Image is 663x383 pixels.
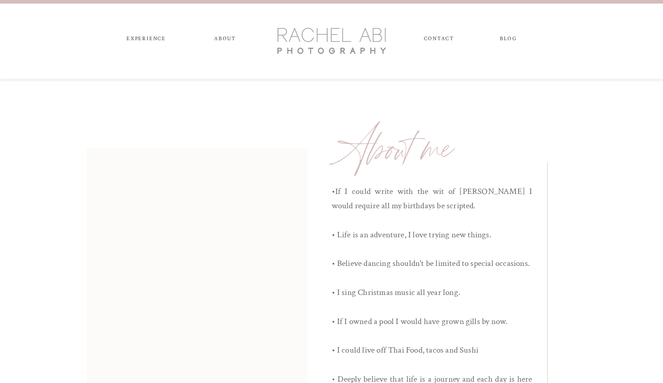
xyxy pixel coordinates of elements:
[492,36,525,46] a: blog
[213,36,238,46] a: ABOUT
[424,36,454,46] a: CONTACT
[338,116,590,181] a: About me
[123,36,170,46] a: experience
